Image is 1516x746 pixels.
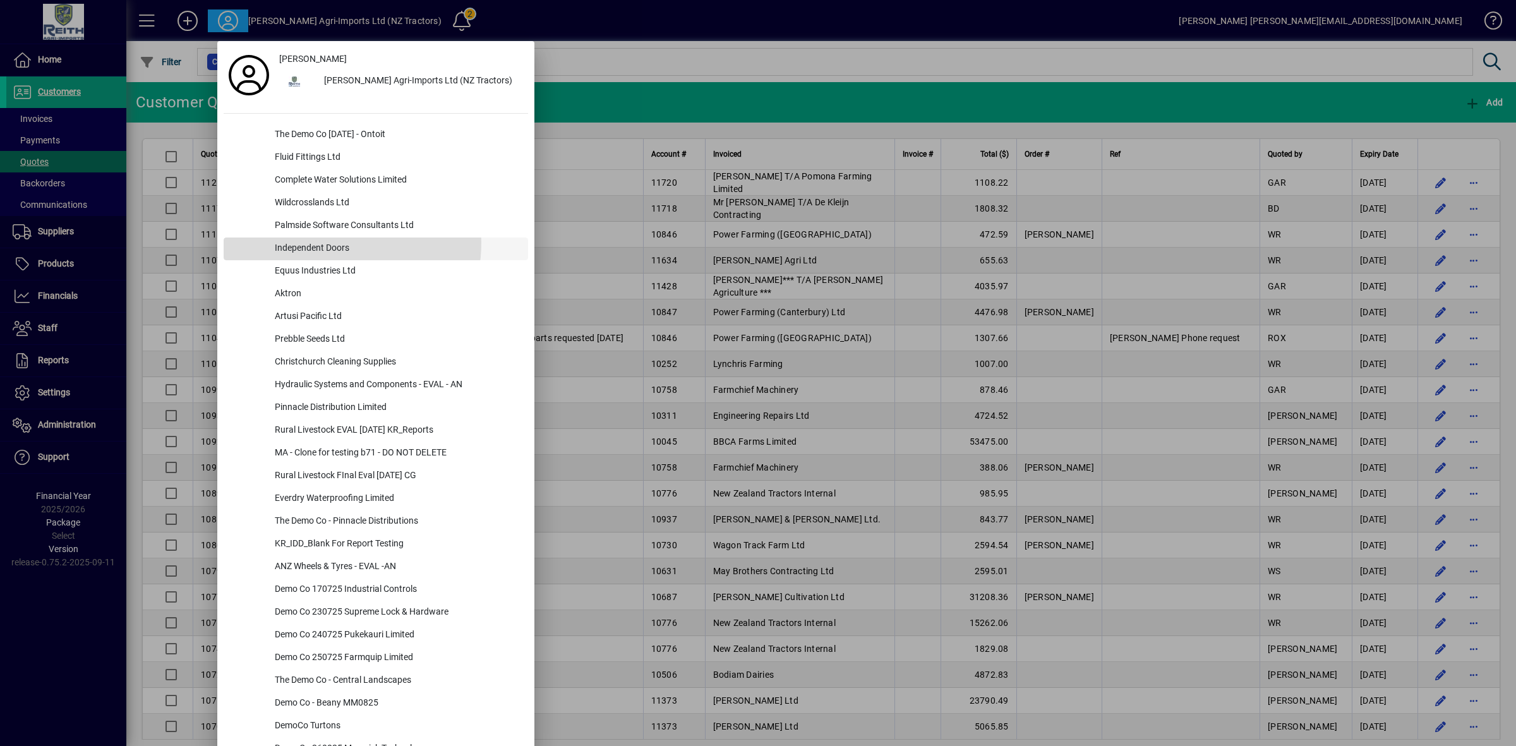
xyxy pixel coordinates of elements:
[224,670,528,692] button: The Demo Co - Central Landscapes
[224,715,528,738] button: DemoCo Turtons
[224,215,528,238] button: Palmside Software Consultants Ltd
[224,374,528,397] button: Hydraulic Systems and Components - EVAL - AN
[224,397,528,419] button: Pinnacle Distribution Limited
[265,397,528,419] div: Pinnacle Distribution Limited
[224,533,528,556] button: KR_IDD_Blank For Report Testing
[224,238,528,260] button: Independent Doors
[224,465,528,488] button: Rural Livestock FInal Eval [DATE] CG
[265,169,528,192] div: Complete Water Solutions Limited
[265,351,528,374] div: Christchurch Cleaning Supplies
[224,419,528,442] button: Rural Livestock EVAL [DATE] KR_Reports
[265,715,528,738] div: DemoCo Turtons
[265,442,528,465] div: MA - Clone for testing b71 - DO NOT DELETE
[224,556,528,579] button: ANZ Wheels & Tyres - EVAL -AN
[265,283,528,306] div: Aktron
[265,624,528,647] div: Demo Co 240725 Pukekauri Limited
[224,64,274,87] a: Profile
[265,579,528,601] div: Demo Co 170725 Industrial Controls
[265,601,528,624] div: Demo Co 230725 Supreme Lock & Hardware
[224,601,528,624] button: Demo Co 230725 Supreme Lock & Hardware
[314,70,528,93] div: [PERSON_NAME] Agri-Imports Ltd (NZ Tractors)
[274,47,528,70] a: [PERSON_NAME]
[265,238,528,260] div: Independent Doors
[224,488,528,510] button: Everdry Waterproofing Limited
[265,260,528,283] div: Equus Industries Ltd
[265,328,528,351] div: Prebble Seeds Ltd
[224,124,528,147] button: The Demo Co [DATE] - Ontoit
[265,419,528,442] div: Rural Livestock EVAL [DATE] KR_Reports
[265,124,528,147] div: The Demo Co [DATE] - Ontoit
[265,692,528,715] div: Demo Co - Beany MM0825
[224,579,528,601] button: Demo Co 170725 Industrial Controls
[274,70,528,93] button: [PERSON_NAME] Agri-Imports Ltd (NZ Tractors)
[224,510,528,533] button: The Demo Co - Pinnacle Distributions
[265,510,528,533] div: The Demo Co - Pinnacle Distributions
[224,147,528,169] button: Fluid Fittings Ltd
[265,556,528,579] div: ANZ Wheels & Tyres - EVAL -AN
[224,647,528,670] button: Demo Co 250725 Farmquip Limited
[265,647,528,670] div: Demo Co 250725 Farmquip Limited
[265,374,528,397] div: Hydraulic Systems and Components - EVAL - AN
[265,147,528,169] div: Fluid Fittings Ltd
[224,306,528,328] button: Artusi Pacific Ltd
[224,442,528,465] button: MA - Clone for testing b71 - DO NOT DELETE
[224,624,528,647] button: Demo Co 240725 Pukekauri Limited
[265,465,528,488] div: Rural Livestock FInal Eval [DATE] CG
[224,260,528,283] button: Equus Industries Ltd
[279,52,347,66] span: [PERSON_NAME]
[224,192,528,215] button: Wildcrosslands Ltd
[265,215,528,238] div: Palmside Software Consultants Ltd
[224,692,528,715] button: Demo Co - Beany MM0825
[265,488,528,510] div: Everdry Waterproofing Limited
[265,306,528,328] div: Artusi Pacific Ltd
[224,351,528,374] button: Christchurch Cleaning Supplies
[265,670,528,692] div: The Demo Co - Central Landscapes
[265,533,528,556] div: KR_IDD_Blank For Report Testing
[224,283,528,306] button: Aktron
[224,328,528,351] button: Prebble Seeds Ltd
[224,169,528,192] button: Complete Water Solutions Limited
[265,192,528,215] div: Wildcrosslands Ltd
